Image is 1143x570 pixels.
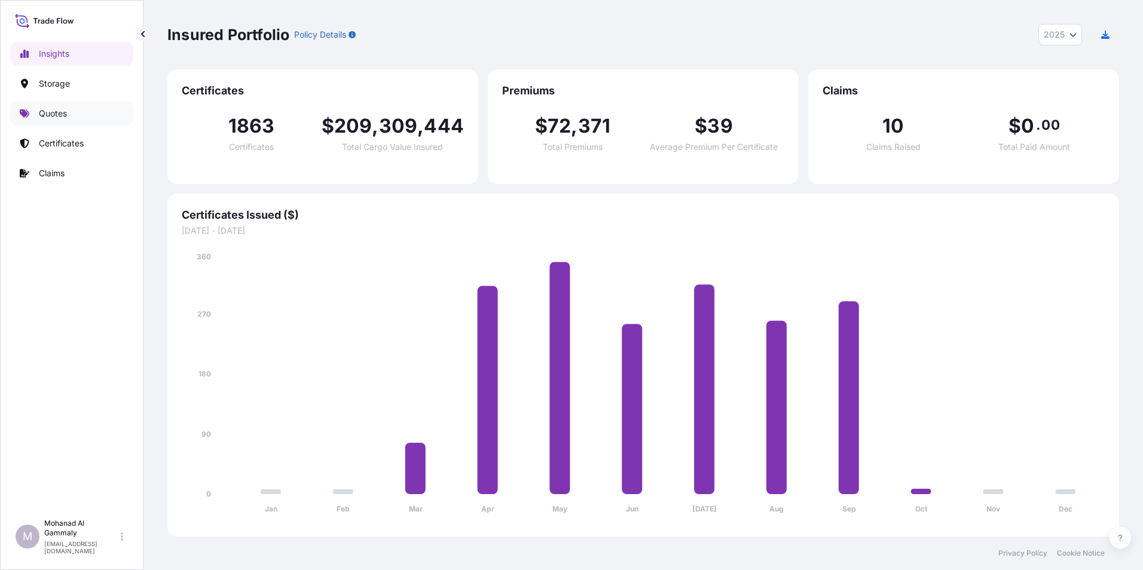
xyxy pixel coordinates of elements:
[1057,548,1105,558] a: Cookie Notice
[695,117,707,136] span: $
[197,252,211,261] tspan: 360
[23,531,32,543] span: M
[10,42,133,66] a: Insights
[182,208,1105,222] span: Certificates Issued ($)
[769,504,784,513] tspan: Aug
[10,131,133,155] a: Certificates
[548,117,571,136] span: 72
[1059,504,1072,513] tspan: Dec
[915,504,928,513] tspan: Oct
[409,504,423,513] tspan: Mar
[167,25,289,44] p: Insured Portfolio
[1044,29,1065,41] span: 2025
[294,29,346,41] p: Policy Details
[39,167,65,179] p: Claims
[998,548,1047,558] a: Privacy Policy
[707,117,732,136] span: 39
[1036,120,1040,130] span: .
[379,117,418,136] span: 309
[322,117,334,136] span: $
[481,504,494,513] tspan: Apr
[182,225,1105,237] span: [DATE] - [DATE]
[1008,117,1021,136] span: $
[535,117,548,136] span: $
[571,117,577,136] span: ,
[502,84,784,98] span: Premiums
[334,117,372,136] span: 209
[10,72,133,96] a: Storage
[1041,120,1059,130] span: 00
[842,504,856,513] tspan: Sep
[206,489,211,498] tspan: 0
[182,84,464,98] span: Certificates
[650,143,778,151] span: Average Premium Per Certificate
[1021,117,1034,136] span: 0
[866,143,921,151] span: Claims Raised
[265,504,277,513] tspan: Jan
[229,143,274,151] span: Certificates
[39,48,69,60] p: Insights
[10,161,133,185] a: Claims
[39,78,70,90] p: Storage
[44,540,118,554] p: [EMAIL_ADDRESS][DOMAIN_NAME]
[552,504,568,513] tspan: May
[44,519,118,538] p: Mohanad Al Gammaly
[201,430,211,439] tspan: 90
[986,504,1001,513] tspan: Nov
[578,117,611,136] span: 371
[39,137,84,149] p: Certificates
[998,143,1070,151] span: Total Paid Amount
[337,504,350,513] tspan: Feb
[198,369,211,378] tspan: 180
[424,117,464,136] span: 444
[372,117,378,136] span: ,
[39,108,67,119] p: Quotes
[1038,24,1082,45] button: Year Selector
[882,117,904,136] span: 10
[692,504,717,513] tspan: [DATE]
[823,84,1105,98] span: Claims
[342,143,443,151] span: Total Cargo Value Insured
[417,117,424,136] span: ,
[10,102,133,125] a: Quotes
[228,117,275,136] span: 1863
[543,143,603,151] span: Total Premiums
[197,309,211,318] tspan: 270
[626,504,638,513] tspan: Jun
